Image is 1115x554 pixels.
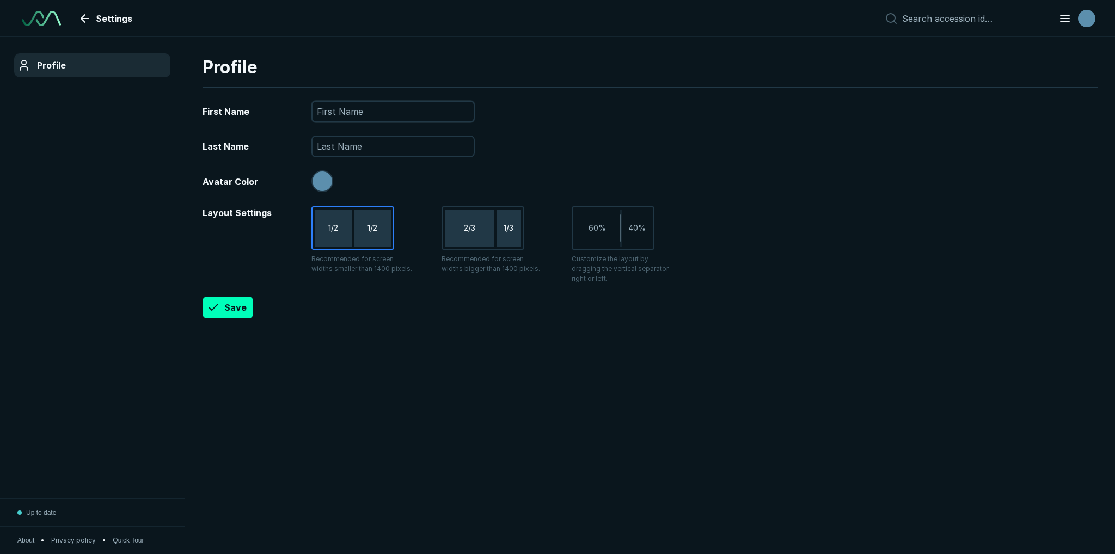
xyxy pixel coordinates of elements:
a: Settings [74,8,139,29]
span: 1/3 [504,222,513,234]
input: First Name [313,102,474,121]
span: 1/2 [367,222,377,234]
input: Last Name [313,137,474,156]
span: Recommended for screen widths smaller than 1400 pixels. [311,254,415,274]
div: avatar-name [1078,10,1095,27]
span: Up to date [26,508,56,518]
img: See-Mode Logo [22,11,61,26]
span: First Name [203,106,249,117]
span: 2/3 [464,222,475,234]
span: Customize the layout by dragging the vertical separator right or left. [572,254,676,284]
a: Profile [15,54,169,76]
span: Profile [203,54,258,81]
span: Avatar Color [203,176,258,187]
span: • [102,535,106,545]
input: Search accession id… [902,13,1045,24]
span: Last Name [203,141,249,152]
a: See-Mode Logo [17,7,65,30]
span: 1/2 [328,222,338,234]
span: 60 % [589,222,606,234]
a: Privacy policy [51,535,96,545]
span: 40 % [628,222,646,234]
span: Layout Settings [203,207,272,218]
button: Quick Tour [113,535,144,545]
button: Up to date [17,499,56,526]
button: Save [203,297,253,318]
button: About [17,535,34,545]
span: Recommended for screen widths bigger than 1400 pixels. [442,254,546,274]
span: • [41,535,45,545]
span: Profile [37,59,66,72]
